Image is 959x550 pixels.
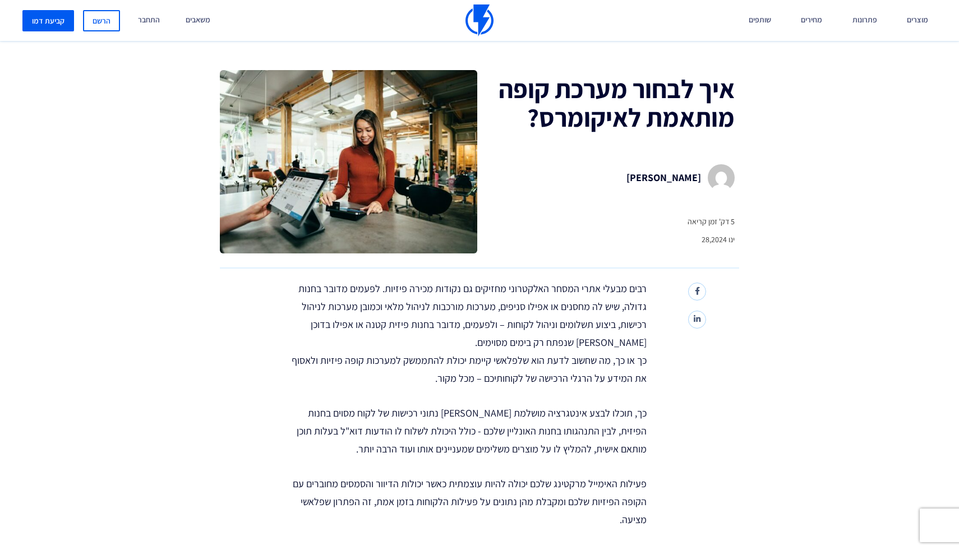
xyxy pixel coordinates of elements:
p: רבים מבעלי אתרי המסחר האלקטרוני מחזיקים גם נקודות מכירה פיזיות. לפעמים מדובר בחנות גדולה, שיש לה ... [282,280,647,387]
span: ינו 28,2024 [688,234,735,245]
span: 5 דק' זמן קריאה [688,216,735,227]
p: פעילות האימייל מרקטינג שלכם יכולה להיות עוצמתית כאשר יכולות הדיוור והסמסים מחוברים עם הקופה הפיזי... [282,475,647,529]
h1: איך לבחור מערכת קופה מותאמת לאיקומרס? [482,75,735,131]
p: [PERSON_NAME] [626,169,701,187]
a: קביעת דמו [22,10,74,31]
p: כך, תוכלו לבצע אינטגרציה מושלמת [PERSON_NAME] נתוני רכישות של לקוח מסוים בחנות הפיזית, לבין התנהג... [282,404,647,458]
a: הרשם [83,10,120,31]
